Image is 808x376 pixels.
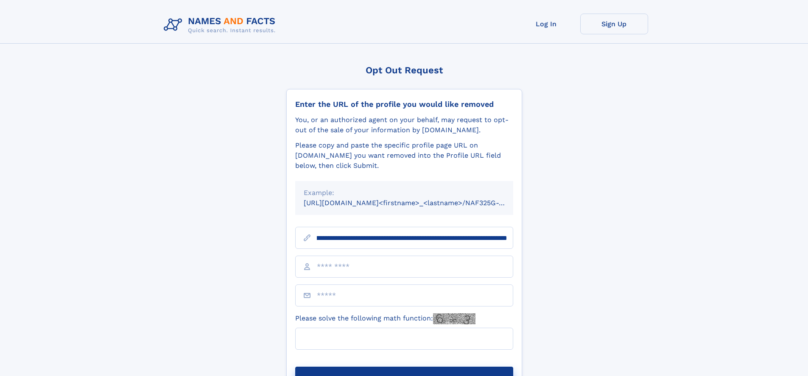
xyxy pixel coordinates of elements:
[295,313,475,324] label: Please solve the following math function:
[295,140,513,171] div: Please copy and paste the specific profile page URL on [DOMAIN_NAME] you want removed into the Pr...
[512,14,580,34] a: Log In
[304,199,529,207] small: [URL][DOMAIN_NAME]<firstname>_<lastname>/NAF325G-xxxxxxxx
[286,65,522,75] div: Opt Out Request
[304,188,505,198] div: Example:
[295,115,513,135] div: You, or an authorized agent on your behalf, may request to opt-out of the sale of your informatio...
[160,14,282,36] img: Logo Names and Facts
[580,14,648,34] a: Sign Up
[295,100,513,109] div: Enter the URL of the profile you would like removed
